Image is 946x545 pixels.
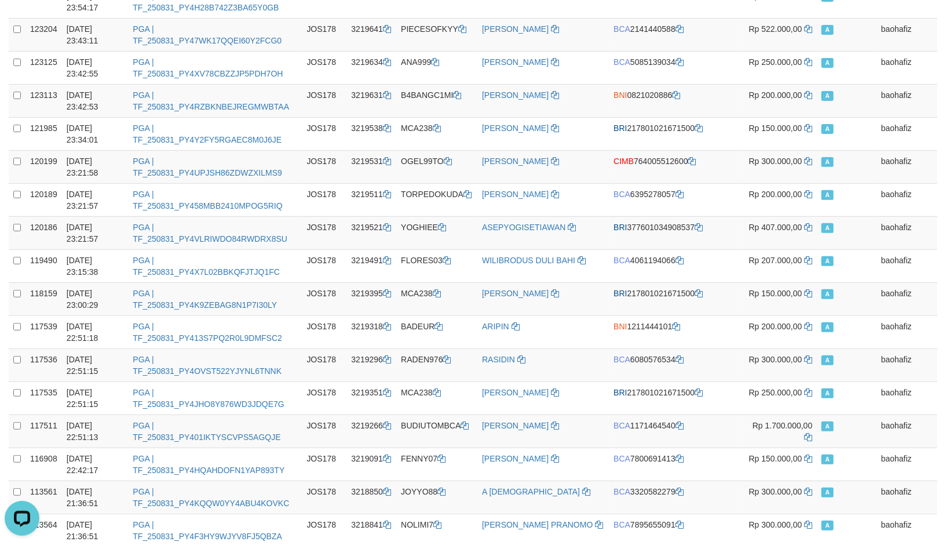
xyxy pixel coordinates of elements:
[62,348,128,381] td: [DATE] 22:51:15
[133,289,277,310] a: PGA | TF_250831_PY4K9ZEBAG8N1P7I30LY
[62,216,128,249] td: [DATE] 23:21:57
[482,454,549,463] a: [PERSON_NAME]
[482,57,549,67] a: [PERSON_NAME]
[133,223,287,244] a: PGA | TF_250831_PY4VLRIWDO84RWDRX8SU
[613,223,627,232] span: BRI
[482,123,549,133] a: [PERSON_NAME]
[609,51,743,84] td: 5085139034
[482,190,549,199] a: [PERSON_NAME]
[62,481,128,514] td: [DATE] 21:36:51
[876,18,937,51] td: baohafiz
[302,415,346,448] td: JOS178
[62,51,128,84] td: [DATE] 23:42:55
[62,18,128,51] td: [DATE] 23:43:11
[613,157,634,166] span: CIMB
[133,123,282,144] a: PGA | TF_250831_PY4Y2FY5RGAEC8M0J6JE
[609,183,743,216] td: 6395278057
[133,190,282,210] a: PGA | TF_250831_PY458MBB2410MPOG5RIQ
[25,448,62,481] td: 116908
[749,123,802,133] span: Rp 150.000,00
[302,381,346,415] td: JOS178
[62,282,128,315] td: [DATE] 23:00:29
[613,190,630,199] span: BCA
[62,315,128,348] td: [DATE] 22:51:18
[396,117,477,150] td: MCA238
[346,415,396,448] td: 3219266
[302,481,346,514] td: JOS178
[482,355,515,364] a: RASIDIN
[609,448,743,481] td: 7800691413
[876,117,937,150] td: baohafiz
[25,117,62,150] td: 121985
[609,117,743,150] td: 217801021671500
[346,216,396,249] td: 3219521
[876,415,937,448] td: baohafiz
[821,322,833,332] span: Approved - Marked by baohafiz
[821,58,833,68] span: Approved - Marked by baohafiz
[25,348,62,381] td: 117536
[396,84,477,117] td: B4BANGC1MI
[302,150,346,183] td: JOS178
[749,355,802,364] span: Rp 300.000,00
[821,91,833,101] span: Approved - Marked by baohafiz
[302,18,346,51] td: JOS178
[876,249,937,282] td: baohafiz
[482,90,549,100] a: [PERSON_NAME]
[396,481,477,514] td: JOYYO88
[613,421,630,430] span: BCA
[876,150,937,183] td: baohafiz
[613,123,627,133] span: BRI
[821,488,833,497] span: Approved - Marked by baohafiz
[821,422,833,431] span: Approved - Marked by baohafiz
[749,454,802,463] span: Rp 150.000,00
[346,183,396,216] td: 3219511
[613,355,630,364] span: BCA
[396,183,477,216] td: TORPEDOKUDA
[749,223,802,232] span: Rp 407.000,00
[133,157,282,177] a: PGA | TF_250831_PY4UPJSH86ZDWZXILMS9
[346,117,396,150] td: 3219538
[876,282,937,315] td: baohafiz
[753,421,813,430] span: Rp 1.700.000,00
[346,315,396,348] td: 3219318
[876,381,937,415] td: baohafiz
[749,289,802,298] span: Rp 150.000,00
[609,415,743,448] td: 1171464540
[613,520,630,529] span: BCA
[346,150,396,183] td: 3219531
[302,117,346,150] td: JOS178
[749,322,802,331] span: Rp 200.000,00
[821,190,833,200] span: Approved - Marked by baohafiz
[749,57,802,67] span: Rp 250.000,00
[482,520,593,529] a: [PERSON_NAME] PRANOMO
[821,256,833,266] span: Approved - Marked by baohafiz
[25,381,62,415] td: 117535
[609,282,743,315] td: 217801021671500
[133,388,284,409] a: PGA | TF_250831_PY4JHO8Y876WD3JDQE7G
[821,521,833,531] span: Approved - Marked by baohafiz
[302,183,346,216] td: JOS178
[302,348,346,381] td: JOS178
[749,90,802,100] span: Rp 200.000,00
[482,421,549,430] a: [PERSON_NAME]
[62,415,128,448] td: [DATE] 22:51:13
[876,183,937,216] td: baohafiz
[609,150,743,183] td: 764005512600
[609,249,743,282] td: 4061194066
[821,223,833,233] span: Approved - Marked by baohafiz
[396,249,477,282] td: FLORES03
[821,289,833,299] span: Approved - Marked by baohafiz
[876,348,937,381] td: baohafiz
[346,84,396,117] td: 3219631
[25,18,62,51] td: 123204
[396,381,477,415] td: MCA238
[25,315,62,348] td: 117539
[613,57,630,67] span: BCA
[25,150,62,183] td: 120199
[821,157,833,167] span: Approved - Marked by baohafiz
[396,216,477,249] td: YOGHIEE
[482,157,549,166] a: [PERSON_NAME]
[346,348,396,381] td: 3219296
[876,481,937,514] td: baohafiz
[609,348,743,381] td: 6080576534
